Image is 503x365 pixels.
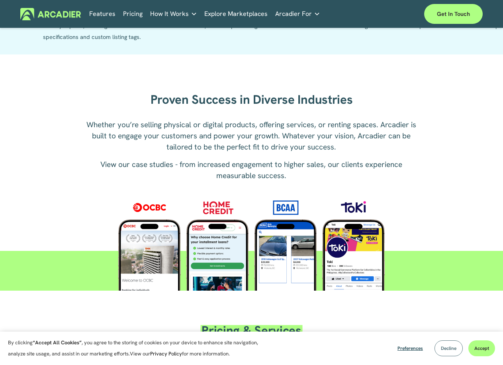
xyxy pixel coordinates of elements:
[275,8,320,20] a: folder dropdown
[150,350,182,357] a: Privacy Policy
[204,8,268,20] a: Explore Marketplaces
[391,340,429,356] button: Preferences
[20,8,81,20] img: Arcadier
[441,345,456,351] span: Decline
[150,8,197,20] a: folder dropdown
[151,91,353,107] strong: Proven Success in Diverse Industries
[33,339,82,346] strong: “Accept All Cookies”
[202,322,301,338] span: Pricing & Services
[434,340,463,356] button: Decline
[275,8,312,19] span: Arcadier For
[89,8,115,20] a: Features
[397,345,423,351] span: Preferences
[80,119,423,153] p: Whether you’re selling physical or digital products, offering services, or renting spaces. Arcadi...
[8,337,267,359] p: By clicking , you agree to the storing of cookies on your device to enhance site navigation, anal...
[150,8,189,19] span: How It Works
[463,327,503,365] iframe: Chat Widget
[463,327,503,365] div: Widget de chat
[424,4,483,24] a: Get in touch
[80,159,423,181] p: View our case studies - from increased engagement to higher sales, our clients experience measura...
[123,8,143,20] a: Pricing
